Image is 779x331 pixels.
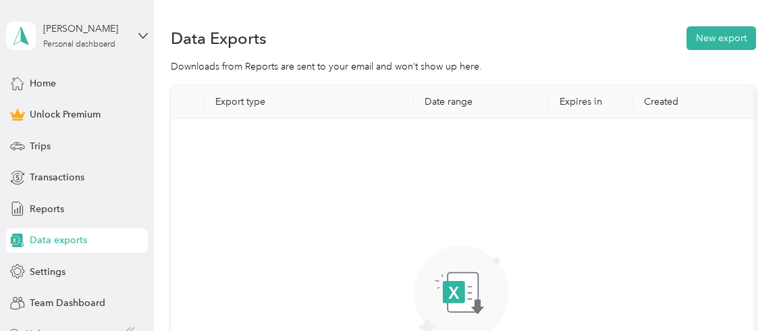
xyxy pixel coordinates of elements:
[30,233,87,247] span: Data exports
[30,296,105,310] span: Team Dashboard
[171,59,756,74] div: Downloads from Reports are sent to your email and won’t show up here.
[30,139,51,153] span: Trips
[633,85,768,119] th: Created
[703,255,779,331] iframe: Everlance-gr Chat Button Frame
[30,107,101,122] span: Unlock Premium
[43,22,128,36] div: [PERSON_NAME]
[687,26,756,50] button: New export
[30,170,84,184] span: Transactions
[43,41,115,49] div: Personal dashboard
[171,31,267,45] h1: Data Exports
[30,76,56,91] span: Home
[205,85,414,119] th: Export type
[549,85,633,119] th: Expires in
[30,202,64,216] span: Reports
[414,85,549,119] th: Date range
[30,265,65,279] span: Settings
